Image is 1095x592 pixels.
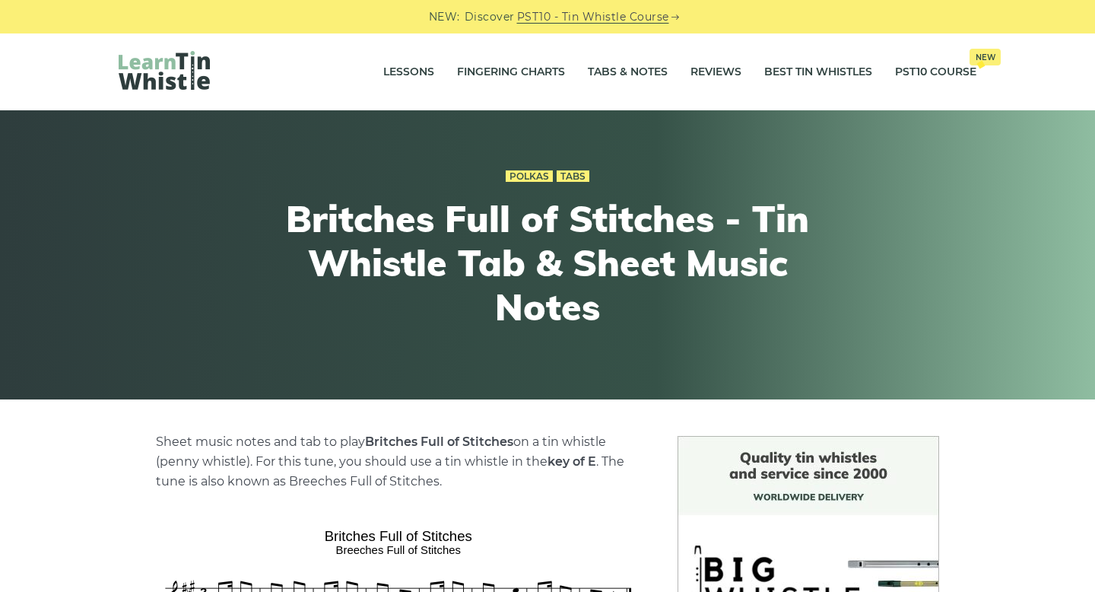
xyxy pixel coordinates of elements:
h1: Britches Full of Stitches - Tin Whistle Tab & Sheet Music Notes [268,197,827,329]
img: LearnTinWhistle.com [119,51,210,90]
strong: key of E [547,454,596,469]
span: New [970,49,1001,65]
a: Fingering Charts [457,53,565,91]
strong: Britches Full of Stitches [365,434,513,449]
a: Polkas [506,170,553,183]
a: Best Tin Whistles [764,53,872,91]
a: Reviews [690,53,741,91]
a: Lessons [383,53,434,91]
a: PST10 CourseNew [895,53,976,91]
a: Tabs & Notes [588,53,668,91]
p: Sheet music notes and tab to play on a tin whistle (penny whistle). For this tune, you should use... [156,432,641,492]
a: Tabs [557,170,589,183]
